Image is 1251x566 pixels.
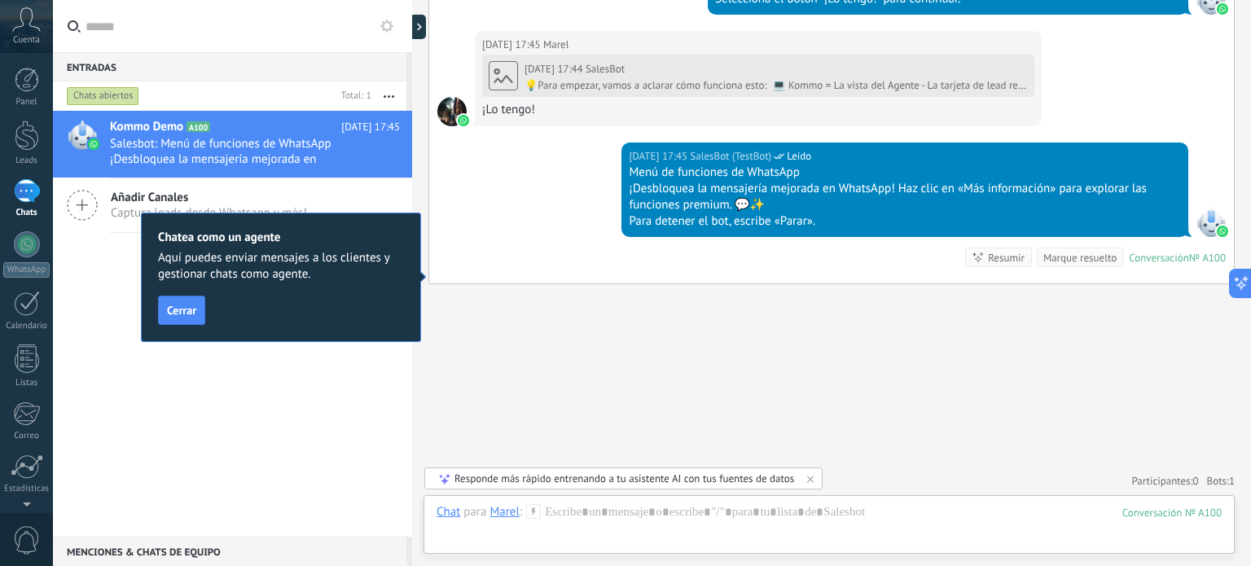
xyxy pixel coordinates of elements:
div: Responde más rápido entrenando a tu asistente AI con tus fuentes de datos [454,472,794,485]
img: waba.svg [1217,226,1228,237]
div: Panel [3,97,50,107]
div: Menú de funciones de WhatsApp [629,165,1181,181]
button: Más [371,81,406,111]
div: Chats abiertos [67,86,139,106]
span: [DATE] 17:45 [341,119,400,135]
div: Correo [3,431,50,441]
span: SalesBot (TestBot) [690,148,771,165]
div: Conversación [1129,251,1189,265]
div: ¡Lo tengo! [482,102,1034,118]
span: Aquí puedes enviar mensajes a los clientes y gestionar chats como agente. [158,250,404,283]
div: № A100 [1189,251,1226,265]
span: Cerrar [167,305,196,316]
span: 0 [1193,474,1199,488]
div: [DATE] 17:45 [629,148,690,165]
span: Añadir Canales [111,190,307,205]
div: Resumir [988,250,1025,265]
div: Calendario [3,321,50,331]
a: Participantes:0 [1131,474,1198,488]
img: waba.svg [1217,3,1228,15]
span: A100 [187,121,210,132]
div: [DATE] 17:44 [525,63,586,76]
div: Leads [3,156,50,166]
img: waba.svg [88,138,99,150]
button: Cerrar [158,296,205,325]
span: Bots: [1207,474,1235,488]
div: Entradas [53,52,406,81]
div: Para detener el bot, escribe «Parar». [629,213,1181,230]
img: waba.svg [458,115,469,126]
span: Cuenta [13,35,40,46]
h2: Chatea como un agente [158,230,404,245]
span: 1 [1229,474,1235,488]
span: Marel [543,37,569,53]
div: ¡Desbloquea la mensajería mejorada en WhatsApp! Haz clic en «Más información» para explorar las f... [629,181,1181,213]
div: [DATE] 17:45 [482,37,543,53]
span: SalesBot [1196,208,1226,237]
span: Marel [437,97,467,126]
div: WhatsApp [3,262,50,278]
span: Leído [787,148,811,165]
div: Total: 1 [335,88,371,104]
span: SalesBot [586,62,625,76]
a: Kommo Demo A100 [DATE] 17:45 Salesbot: Menú de funciones de WhatsApp ¡Desbloquea la mensajería me... [53,111,412,178]
span: Kommo Demo [110,119,183,135]
div: 100 [1122,506,1222,520]
div: Marque resuelto [1043,250,1117,265]
div: Estadísticas [3,484,50,494]
div: Menciones & Chats de equipo [53,537,406,566]
span: Salesbot: Menú de funciones de WhatsApp ¡Desbloquea la mensajería mejorada en WhatsApp! Haz clic ... [110,136,369,167]
div: 💡Para empezar, vamos a aclarar cómo funciona esto: 💻 Kommo = La vista del Agente - La tarjeta de ... [525,79,1028,92]
span: Captura leads desde Whatsapp y más! [111,205,307,221]
div: Listas [3,378,50,388]
span: : [520,504,522,520]
div: Mostrar [410,15,426,39]
span: para [463,504,486,520]
div: Chats [3,208,50,218]
div: Marel [489,504,519,519]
